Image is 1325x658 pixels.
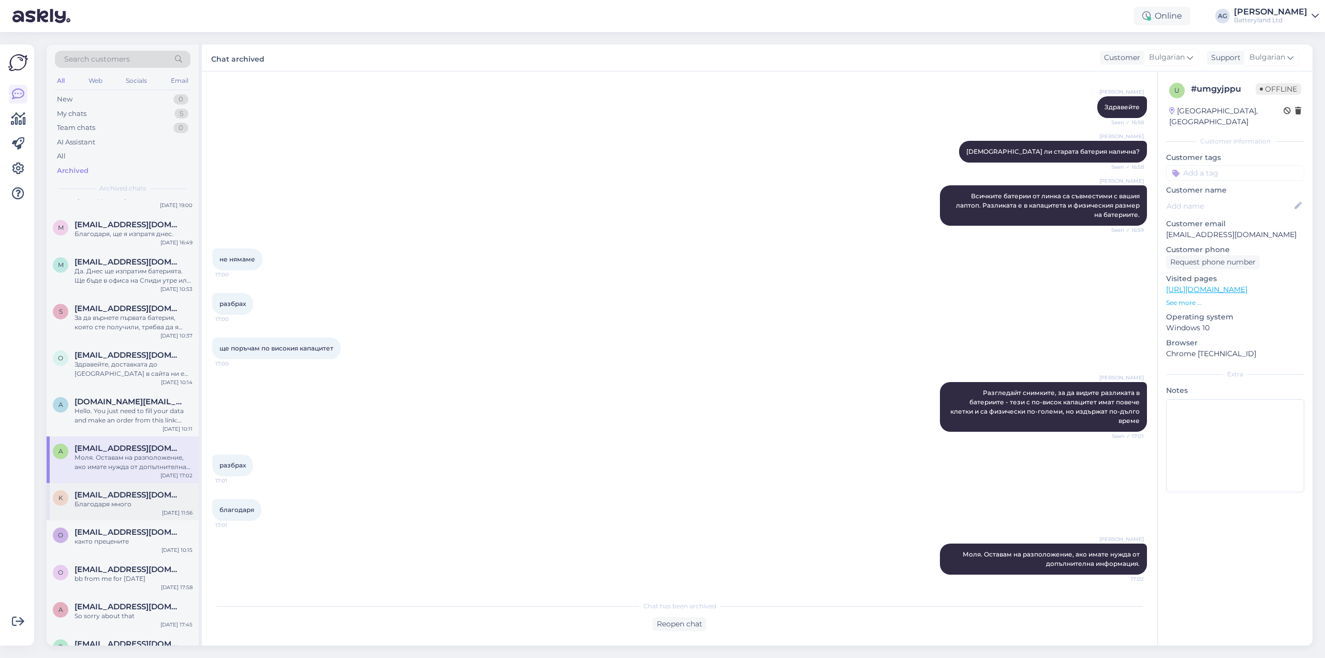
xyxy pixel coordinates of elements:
div: Моля. Оставам на разположение, ако имате нужда от допълнителна информация. [75,453,193,472]
span: a [58,606,63,613]
div: [GEOGRAPHIC_DATA], [GEOGRAPHIC_DATA] [1169,106,1284,127]
span: [PERSON_NAME] [1099,177,1144,185]
div: AI Assistant [57,137,95,148]
span: Seen ✓ 17:01 [1105,432,1144,440]
span: skrjanc.simon@gmail.com [75,304,182,313]
p: Operating system [1166,312,1304,323]
span: 17:00 [215,315,254,323]
div: Request phone number [1166,255,1260,269]
span: 17:02 [1105,575,1144,583]
span: Моля. Оставам на разположение, ако имате нужда от допълнителна информация. [963,550,1141,567]
div: Благодаря много [75,500,193,509]
div: Web [86,74,105,87]
div: [PERSON_NAME] [1234,8,1307,16]
div: AG [1215,9,1230,23]
p: Chrome [TECHNICAL_ID] [1166,348,1304,359]
div: 5 [174,109,188,119]
span: Seen ✓ 16:58 [1105,119,1144,126]
span: Seen ✓ 16:58 [1105,163,1144,171]
input: Add name [1167,200,1292,212]
p: [EMAIL_ADDRESS][DOMAIN_NAME] [1166,229,1304,240]
div: 0 [173,123,188,133]
span: 17:01 [215,477,254,485]
div: 0 [173,94,188,105]
span: Offline [1256,83,1301,95]
div: [DATE] 17:02 [160,472,193,479]
span: androprobg@gmail.com [75,444,182,453]
span: разбрах [219,300,246,308]
div: Благодаря, ще я изпратя днес. [75,229,193,239]
div: Customer information [1166,137,1304,146]
div: Extra [1166,370,1304,379]
div: Batteryland Ltd [1234,16,1307,24]
div: Здравейте, доставката до [GEOGRAPHIC_DATA] в сайта ни е обявена за средно от 5 до 8 работни дни. ... [75,360,193,378]
span: не нямаме [219,255,255,263]
span: Здравейте [1105,103,1140,111]
span: 17:00 [215,271,254,279]
p: Windows 10 [1166,323,1304,333]
div: Socials [124,74,149,87]
span: разбрах [219,461,246,469]
span: alex.oil.pl.ua@gmail.com [75,397,182,406]
p: Visited pages [1166,273,1304,284]
span: autoleadermne@gmail.com [75,602,182,611]
div: [DATE] 19:00 [160,201,193,209]
span: Bulgarian [1149,52,1185,63]
span: kati1509@abv.bg [75,490,182,500]
div: Reopen chat [653,617,706,631]
img: Askly Logo [8,53,28,72]
span: office@cryptosystemsbg.com [75,528,182,537]
div: My chats [57,109,86,119]
span: a [58,401,63,408]
div: [DATE] 10:53 [160,285,193,293]
p: Customer phone [1166,244,1304,255]
span: m [58,224,64,231]
span: Разгледайт снимките, за да видите разликата в батериите - тези с по-висок капацитет имат повече к... [950,389,1141,425]
span: Всичките батерии от линка са съвместими с вашия лаптоп. Разликата е в капацитета и физическия раз... [956,192,1141,218]
span: mivanovbg@gmail.com [75,220,182,229]
div: [DATE] 10:15 [161,546,193,554]
span: u [1174,86,1180,94]
div: [DATE] 10:14 [161,378,193,386]
input: Add a tag [1166,165,1304,181]
span: birebrot@vollbio.de [75,639,182,649]
span: благодаря [219,506,254,514]
span: [DEMOGRAPHIC_DATA] ли старата батерия налична? [966,148,1140,155]
span: o [58,568,63,576]
a: [PERSON_NAME]Batteryland Ltd [1234,8,1319,24]
div: както прецените [75,537,193,546]
div: [DATE] 11:56 [162,509,193,517]
span: Search customers [64,54,130,65]
div: За да върнете първата батерия, която сте получили, трябва да я изпратите на адрес България, [GEOG... [75,313,193,332]
div: [DATE] 17:45 [160,621,193,628]
p: Customer tags [1166,152,1304,163]
div: Hello. You just need to fill your data and make an order from this link: [URL][DOMAIN_NAME] [75,406,193,425]
span: ще поръчам по високия капацитет [219,344,333,352]
div: Customer [1100,52,1140,63]
span: [PERSON_NAME] [1099,133,1144,140]
div: # umgyjppu [1191,83,1256,95]
label: Chat archived [211,51,264,65]
div: Email [169,74,190,87]
span: Oumou50@hotmail.com [75,350,182,360]
div: Archived [57,166,89,176]
span: [PERSON_NAME] [1099,374,1144,382]
span: m [58,261,64,269]
p: Customer name [1166,185,1304,196]
span: [PERSON_NAME] [1099,535,1144,543]
span: Chat has been archived [643,602,716,611]
p: Customer email [1166,218,1304,229]
span: Archived chats [99,184,146,193]
span: b [58,643,63,651]
span: a [58,447,63,455]
p: Notes [1166,385,1304,396]
div: New [57,94,72,105]
span: Seen ✓ 16:59 [1105,226,1144,234]
span: Bulgarian [1249,52,1285,63]
span: 17:01 [215,521,254,529]
div: All [55,74,67,87]
div: Support [1207,52,1241,63]
div: All [57,151,66,162]
div: bb from me for [DATE] [75,574,193,583]
div: [DATE] 10:11 [163,425,193,433]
